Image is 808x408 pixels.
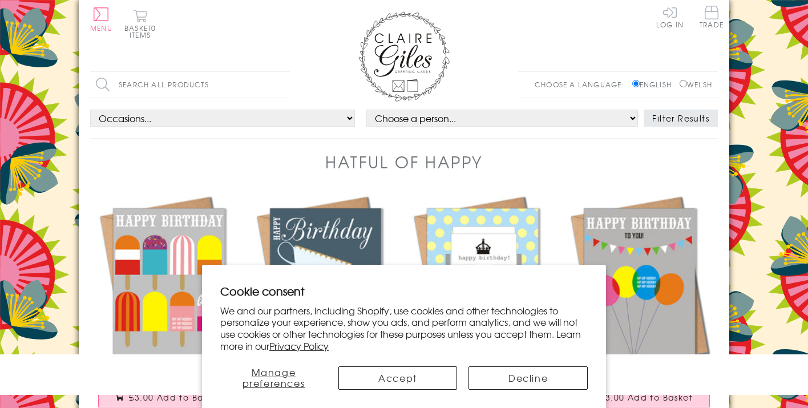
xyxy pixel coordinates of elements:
a: Log In [656,6,684,28]
p: Choose a language: [535,79,630,90]
input: English [632,80,640,87]
span: £3.00 Add to Basket [129,391,222,403]
button: Basket0 items [124,9,156,38]
a: Birthday Card, Balloons, Happy Birthday To You! £3.00 Add to Basket [561,191,718,389]
button: Menu [90,7,112,31]
a: Trade [700,6,724,30]
label: Welsh [680,79,712,90]
p: We and our partners, including Shopify, use cookies and other technologies to personalize your ex... [220,305,588,352]
button: Accept [338,366,458,390]
h2: Cookie consent [220,283,588,299]
img: Claire Giles Greetings Cards [358,11,450,102]
img: Birthday Card, Typewriter, Happy Birthday [404,191,561,377]
span: £3.00 Add to Basket [600,391,693,403]
a: Birthday Card, Tea Cups, Happy Birthday £3.00 Add to Basket [247,191,404,389]
a: Birthday Card, Typewriter, Happy Birthday £3.00 Add to Basket [404,191,561,389]
a: Privacy Policy [269,339,329,353]
img: Birthday Card, Ice Lollies, Happy Birthday [90,191,247,377]
input: Search [278,72,290,98]
button: £3.00 Add to Basket [569,386,710,407]
button: Filter Results [644,110,718,127]
span: Manage preferences [243,365,305,390]
input: Search all products [90,72,290,98]
span: 0 items [130,23,156,40]
button: Manage preferences [220,366,327,390]
input: Welsh [680,80,687,87]
img: Birthday Card, Balloons, Happy Birthday To You! [561,191,718,377]
span: Menu [90,23,112,33]
label: English [632,79,677,90]
button: £3.00 Add to Basket [98,386,240,407]
button: Decline [468,366,588,390]
img: Birthday Card, Tea Cups, Happy Birthday [247,191,404,377]
span: Trade [700,6,724,28]
a: Birthday Card, Ice Lollies, Happy Birthday £3.00 Add to Basket [90,191,247,389]
h1: Hatful of Happy [325,150,483,173]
